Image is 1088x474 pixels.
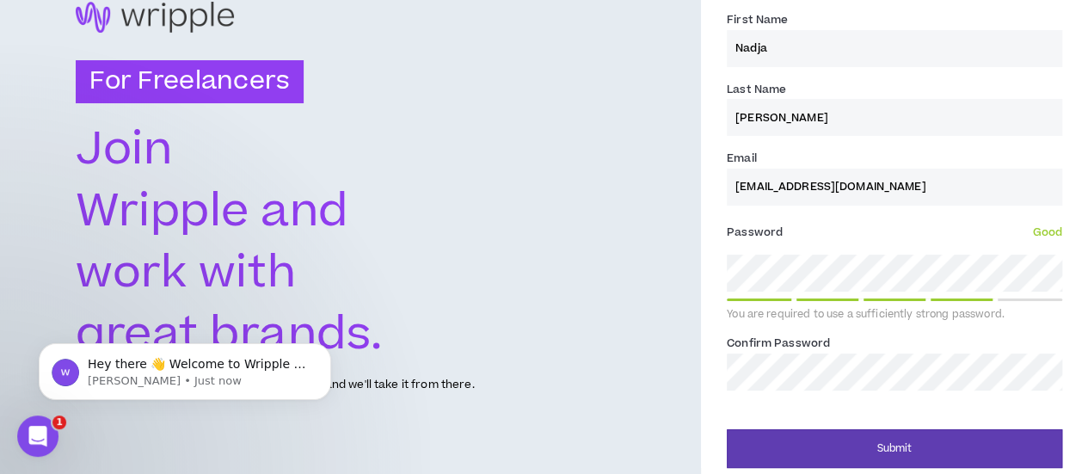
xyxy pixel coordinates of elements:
label: Email [727,145,757,172]
span: 1 [52,416,66,429]
iframe: Intercom notifications message [13,307,357,428]
h3: For Freelancers [76,60,304,103]
label: Confirm Password [727,329,830,357]
input: First name [727,30,1062,67]
text: great brands. [76,303,383,366]
span: Good [1033,225,1062,240]
label: First Name [727,6,788,34]
button: Submit [727,429,1062,468]
text: Wripple and [76,180,348,243]
text: work with [76,241,298,305]
label: Last Name [727,76,786,103]
span: Password [727,225,783,240]
text: Join [76,118,172,182]
iframe: Intercom live chat [17,416,58,457]
input: Enter Email [727,169,1062,206]
div: You are required to use a sufficiently strong password. [727,308,1062,322]
input: Last name [727,99,1062,136]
